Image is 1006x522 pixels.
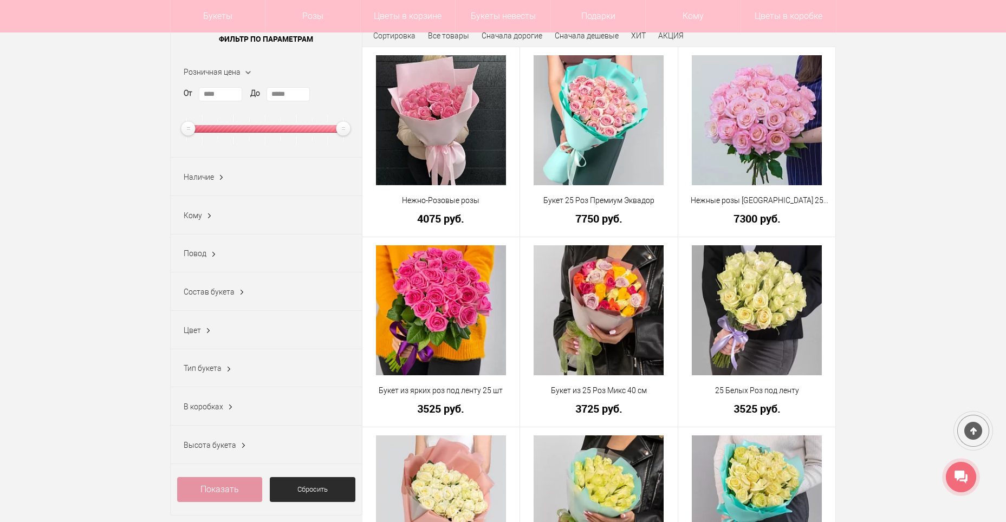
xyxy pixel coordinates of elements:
[376,245,506,375] img: Букет из ярких роз под ленту 25 шт
[534,245,664,375] img: Букет из 25 Роз Микс 40 см
[184,364,222,373] span: Тип букета
[685,403,829,414] a: 3525 руб.
[685,213,829,224] a: 7300 руб.
[270,477,355,502] a: Сбросить
[184,402,223,411] span: В коробках
[534,55,664,185] img: Букет 25 Роз Премиум Эквадор
[527,385,671,396] a: Букет из 25 Роз Микс 40 см
[369,195,513,206] a: Нежно-Розовые розы
[692,245,822,375] img: 25 Белых Роз под ленту
[184,288,235,296] span: Состав букета
[482,31,542,40] a: Сначала дорогие
[692,55,822,185] img: Нежные розы Эквадор 25 шт
[184,68,241,76] span: Розничная цена
[527,195,671,206] a: Букет 25 Роз Премиум Эквадор
[369,403,513,414] a: 3525 руб.
[184,249,206,258] span: Повод
[685,195,829,206] a: Нежные розы [GEOGRAPHIC_DATA] 25 шт
[527,403,671,414] a: 3725 руб.
[527,213,671,224] a: 7750 руб.
[177,477,263,502] a: Показать
[369,385,513,396] a: Букет из ярких роз под ленту 25 шт
[250,88,260,99] label: До
[555,31,619,40] a: Сначала дешевые
[184,88,192,99] label: От
[184,326,201,335] span: Цвет
[658,31,684,40] a: АКЦИЯ
[428,31,469,40] a: Все товары
[184,441,236,449] span: Высота букета
[184,211,202,220] span: Кому
[373,31,416,40] span: Сортировка
[631,31,646,40] a: ХИТ
[184,173,214,181] span: Наличие
[369,213,513,224] a: 4075 руб.
[685,385,829,396] a: 25 Белых Роз под ленту
[376,55,506,185] img: Нежно-Розовые розы
[171,25,362,53] span: Фильтр по параметрам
